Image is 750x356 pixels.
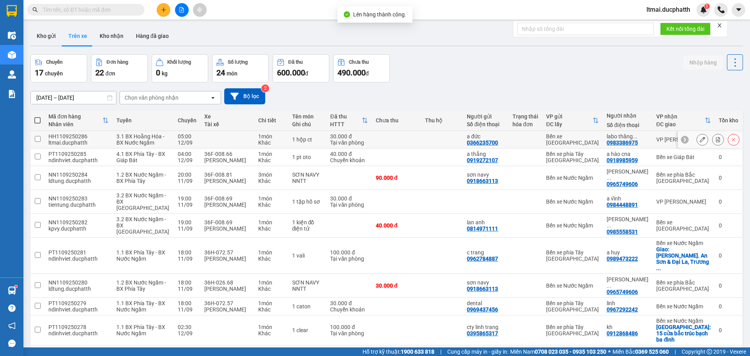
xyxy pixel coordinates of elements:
div: VP [PERSON_NAME] [656,199,711,205]
span: | [675,347,676,356]
span: 1.1 BX Phía Tây - BX Nước Ngầm [116,300,165,313]
strong: 0708 023 035 - 0935 103 250 [535,349,606,355]
div: Bến xe Nước Ngầm [656,240,711,246]
div: 36H-072.57 [204,300,251,306]
div: 0366235700 [467,140,498,146]
div: 0 [719,222,738,229]
span: 1 [705,4,708,9]
button: Số lượng24món [212,54,269,82]
div: 36F-008.66 [204,151,251,157]
div: Khác [258,178,284,184]
div: Khác [258,256,284,262]
div: 11/09 [178,178,196,184]
div: Tại văn phòng [330,256,368,262]
button: Khối lượng0kg [152,54,208,82]
img: solution-icon [8,90,16,98]
span: ... [656,265,661,271]
span: ... [607,222,611,229]
div: sơn navy [467,172,505,178]
div: Bến xe phía Tây [GEOGRAPHIC_DATA] [546,151,599,163]
div: 0983386975 [607,140,638,146]
div: Tên món [292,113,323,120]
div: 1 món [258,249,284,256]
div: Bến xe Nước Ngầm [656,303,711,309]
div: 0918985959 [607,157,638,163]
span: Miền Nam [510,347,606,356]
div: 30.000 đ [330,300,368,306]
div: Bến xe phía Tây [GEOGRAPHIC_DATA] [546,324,599,336]
div: ANH TUẤN ANH [607,168,648,181]
span: 3.2 BX Nước Ngầm - BX [GEOGRAPHIC_DATA] [116,192,169,211]
div: NN1109250284 [48,172,109,178]
div: Bến xe [GEOGRAPHIC_DATA] [656,219,711,232]
span: đ [305,70,308,77]
div: 40.000 đ [330,151,368,157]
img: logo-vxr [7,5,17,17]
span: aim [197,7,202,13]
div: 1 món [258,300,284,306]
div: Nhân viên [48,121,102,127]
span: Hỗ trợ kỹ thuật: [362,347,434,356]
div: Bến xe Nước Ngầm [546,199,599,205]
span: ⚪️ [608,350,611,353]
button: caret-down [732,3,745,17]
div: Đã thu [288,59,303,65]
div: 1 món [258,279,284,286]
div: PT1109250281 [48,249,109,256]
div: 19:00 [178,195,196,202]
button: Nhập hàng [683,55,723,70]
div: [PERSON_NAME] [204,286,251,292]
div: 11/09 [178,225,196,232]
div: Chuyển khoản [330,306,368,313]
div: [PERSON_NAME] [204,202,251,208]
th: Toggle SortBy [652,110,715,131]
span: món [227,70,237,77]
div: Mã đơn hàng [48,113,102,120]
div: 36F-008.69 [204,195,251,202]
div: 40.000 đ [376,222,417,229]
div: 0962784887 [467,256,498,262]
div: 0 [719,303,738,309]
div: dental [467,300,505,306]
div: cty linh trang [467,324,505,330]
div: 04:00 [178,151,196,157]
div: NNTT [292,286,323,292]
div: Xe [204,113,251,120]
div: Bến xe Nước Ngầm [546,222,599,229]
div: Thu hộ [425,117,459,123]
div: 0 [719,175,738,181]
div: Khác [258,286,284,292]
div: 0969437456 [467,306,498,313]
span: ltmai.ducphatth [640,5,696,14]
div: 36F-008.69 [204,219,251,225]
div: ndinhviet.ducphatth [48,330,109,336]
div: ndinhviet.ducphatth [48,157,109,163]
div: Tuyến [116,117,170,123]
span: đơn [105,70,115,77]
span: notification [8,322,16,329]
div: 0989473222 [607,256,638,262]
div: Đã thu [330,113,362,120]
div: 1 vali [292,252,323,259]
img: warehouse-icon [8,286,16,295]
div: Đơn hàng [107,59,128,65]
div: 11/09 [178,286,196,292]
div: sơn navy [467,279,505,286]
div: 1 tập hồ sơ [292,199,323,205]
div: Bến xe Nước Ngầm [546,175,599,181]
span: file-add [179,7,184,13]
div: Số điện thoại [607,122,648,128]
span: search [32,7,38,13]
div: ltmai.ducphatth [48,140,109,146]
div: tientung.ducphatth [48,202,109,208]
span: Cung cấp máy in - giấy in: [447,347,508,356]
div: 36F-008.81 [204,172,251,178]
div: Bến xe Nước Ngầm [546,283,599,289]
button: aim [193,3,207,17]
div: 0919272107 [467,157,498,163]
img: warehouse-icon [8,51,16,59]
span: 22 [95,68,104,77]
input: Select a date range. [31,91,116,104]
div: 100.000 đ [330,324,368,330]
div: labo thăng long [607,133,648,140]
